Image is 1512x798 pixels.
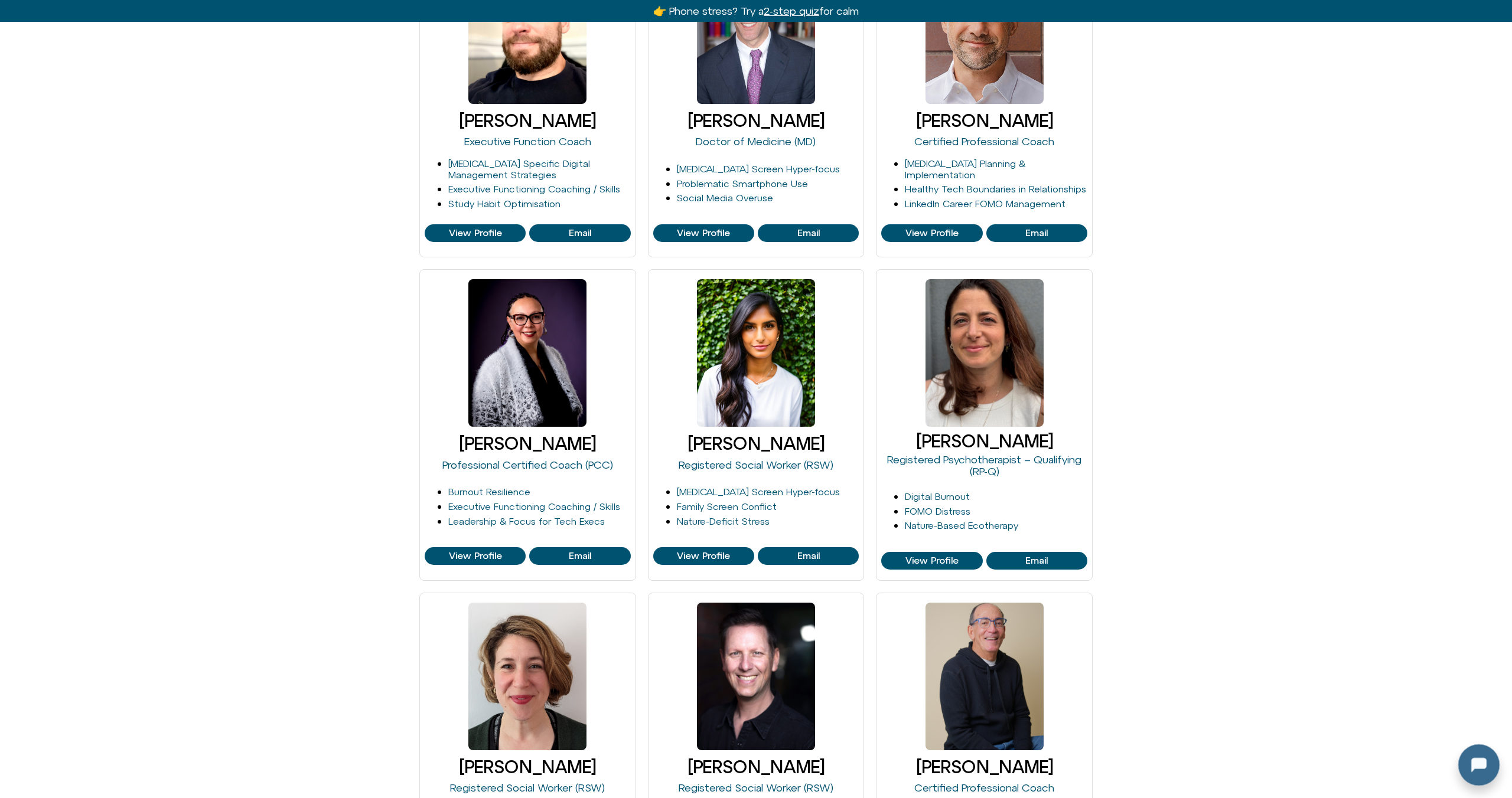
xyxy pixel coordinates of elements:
[679,459,833,471] a: Registered Social Worker (RSW)
[448,158,590,180] a: [MEDICAL_DATA] Specific Digital Management Strategies
[677,486,840,497] a: [MEDICAL_DATA] Screen Hyper-focus
[916,431,1053,451] a: [PERSON_NAME]
[34,189,211,288] p: Hey — nice to see you check in. When you say hi, I hear you’re present and open to a quick check....
[459,757,596,777] a: [PERSON_NAME]
[887,453,1081,478] a: Registered Psychotherapist – Qualifying (RP-Q)
[677,228,730,238] span: View Profile
[449,551,502,561] span: View Profile
[3,89,19,105] img: N5FCcHC.png
[986,224,1087,242] a: View Profile of Eli Singer
[529,224,630,242] a: View Profile of Craig Selinger
[449,228,502,238] span: View Profile
[916,757,1053,777] a: [PERSON_NAME]
[881,224,982,242] a: View Profile of Eli Singer
[653,547,754,565] a: View Profile of Harshi Sritharan
[1025,555,1048,566] span: Email
[3,339,19,355] img: N5FCcHC.png
[448,198,561,209] a: Study Habit Optimisation
[202,377,221,395] svg: Voice Input Button
[34,58,211,100] p: Looks like you’ve stepped away. No rush—just message me when you’re ready!
[3,276,19,293] img: N5FCcHC.png
[206,5,226,25] svg: Close Chatbot Button
[425,224,526,242] a: View Profile of Craig Selinger
[34,308,211,351] p: I noticed you stepped away — no rush. Message me whenever you’re ready, I’m here to help.
[914,781,1054,794] a: Certified Professional Coach
[905,198,1065,209] a: LinkedIn Career FOMO Management
[677,501,777,512] a: Family Screen Conflict
[687,757,825,777] a: [PERSON_NAME]
[448,501,620,512] a: Executive Functioning Coaching / Skills
[679,781,833,794] a: Registered Social Worker (RSW)
[797,551,820,561] span: Email
[758,224,859,242] a: View Profile of David Goldenberg
[464,135,591,148] a: Executive Function Coach
[3,26,19,42] img: N5FCcHC.png
[20,380,183,392] textarea: Message Input
[696,135,816,148] a: Doctor of Medicine (MD)
[653,5,859,17] a: 👉 Phone stress? Try a2-step quizfor calm
[1458,744,1500,786] iframe: Botpress
[1025,228,1048,238] span: Email
[914,135,1054,148] a: Certified Professional Coach
[186,5,206,25] svg: Restart Conversation Button
[905,184,1086,194] a: Healthy Tech Boundaries in Relationships
[103,125,134,139] p: [DATE]
[653,224,754,242] a: View Profile of David Goldenberg
[529,547,630,565] a: View Profile of Faelyne Templer
[677,551,730,561] span: View Profile
[905,491,970,502] a: Digital Burnout
[459,433,596,453] a: [PERSON_NAME]
[764,5,819,17] u: 2-step quiz
[905,158,1025,180] a: [MEDICAL_DATA] Planning & Implementation
[569,551,591,561] span: Email
[687,110,825,130] a: [PERSON_NAME]
[905,228,959,238] span: View Profile
[448,184,620,194] a: Executive Functioning Coaching / Skills
[916,110,1053,130] a: [PERSON_NAME]
[905,520,1018,531] a: Nature-Based Ecotherapy
[687,433,825,453] a: [PERSON_NAME]
[216,155,224,169] p: hi
[881,552,982,570] a: View Profile of Iris Glaser
[11,6,30,25] img: N5FCcHC.png
[905,506,970,516] a: FOMO Distress
[677,516,770,526] a: Nature-Deficit Stress
[758,547,859,565] a: View Profile of Harshi Sritharan
[905,555,959,566] span: View Profile
[442,459,613,471] a: Professional Certified Coach (PCC)
[569,228,591,238] span: Email
[35,8,181,23] h2: [DOMAIN_NAME]
[459,110,596,130] a: [PERSON_NAME]
[677,192,773,203] a: Social Media Overuse
[677,163,840,174] a: [MEDICAL_DATA] Screen Hyper-focus
[425,547,526,565] a: View Profile of Faelyne Templer
[448,486,530,497] a: Burnout Resilience
[677,178,808,189] a: Problematic Smartphone Use
[986,552,1087,570] a: View Profile of Iris Glaser
[450,781,605,794] a: Registered Social Worker (RSW)
[797,228,820,238] span: Email
[3,3,233,28] button: Expand Header Button
[448,516,605,526] a: Leadership & Focus for Tech Execs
